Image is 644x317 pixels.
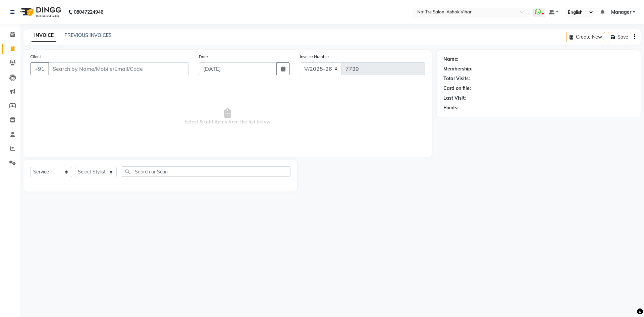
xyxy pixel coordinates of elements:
[30,54,41,60] label: Client
[74,3,103,21] b: 08047224946
[32,30,56,42] a: INVOICE
[443,85,471,92] div: Card on file:
[608,32,631,42] button: Save
[567,32,605,42] button: Create New
[443,75,470,82] div: Total Visits:
[443,104,459,111] div: Points:
[300,54,329,60] label: Invoice Number
[443,65,473,72] div: Membership:
[30,83,425,150] span: Select & add items from the list below
[64,32,112,38] a: PREVIOUS INVOICES
[30,62,49,75] button: +91
[48,62,189,75] input: Search by Name/Mobile/Email/Code
[443,95,466,102] div: Last Visit:
[611,9,631,16] span: Manager
[17,3,63,21] img: logo
[122,166,290,177] input: Search or Scan
[443,56,459,63] div: Name:
[199,54,208,60] label: Date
